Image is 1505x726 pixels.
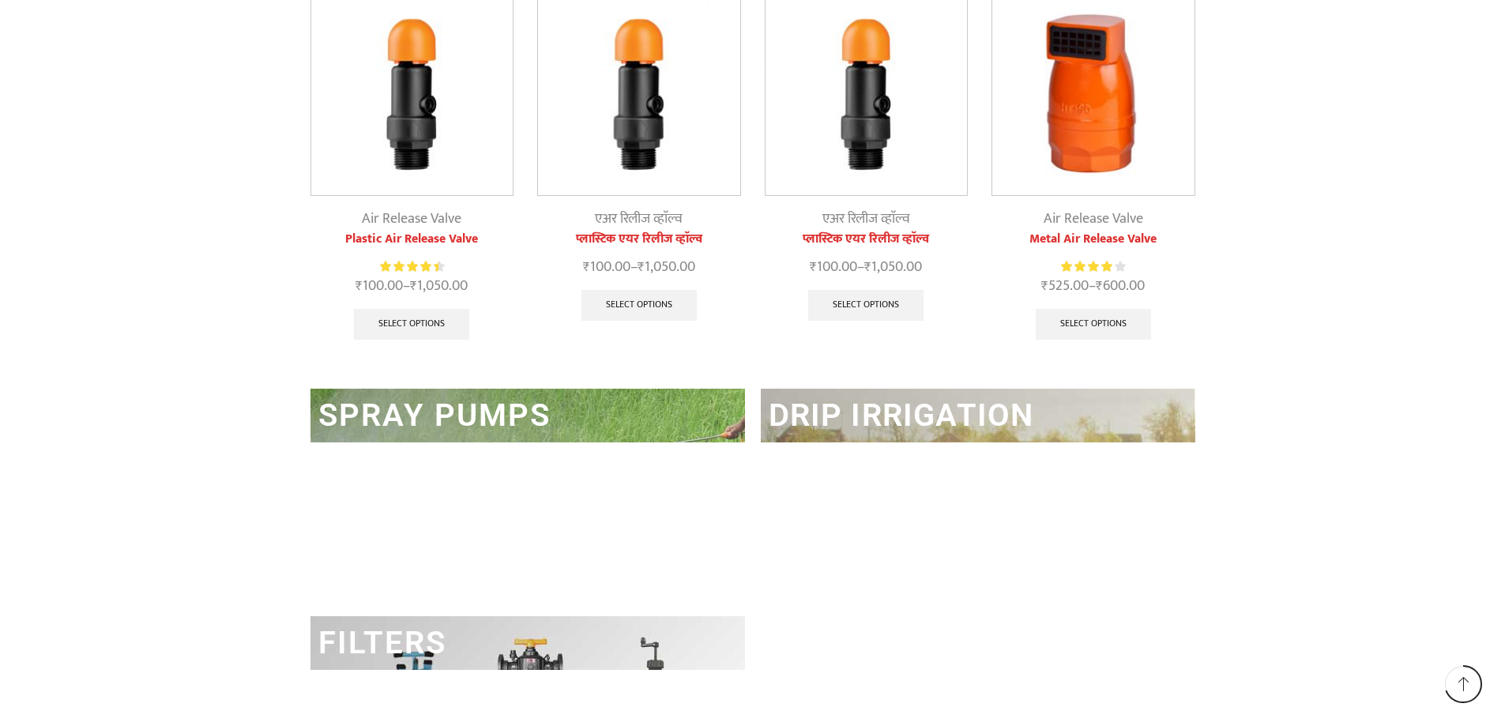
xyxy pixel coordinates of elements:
[769,397,1034,434] a: DRIP IRRIGATION
[380,258,438,275] span: Rated out of 5
[537,230,741,249] a: प्लास्टिक एयर रिलीज व्हाॅल्व
[638,255,695,279] bdi: 1,050.00
[1041,274,1089,298] bdi: 525.00
[318,624,446,661] a: FILTERS
[765,230,969,249] a: प्लास्टिक एयर रिलीज व्हाॅल्व
[537,257,741,278] span: –
[380,258,444,275] div: Rated 4.57 out of 5
[765,257,969,278] span: –
[410,274,468,298] bdi: 1,050.00
[583,255,590,279] span: ₹
[1061,258,1114,275] span: Rated out of 5
[595,207,683,231] a: एअर रिलीज व्हाॅल्व
[1044,207,1143,231] a: Air Release Valve
[356,274,403,298] bdi: 100.00
[310,276,514,297] span: –
[1096,274,1103,298] span: ₹
[310,230,514,249] a: Plastic Air Release Valve
[581,290,697,322] a: Select options for “प्लास्टिक एयर रिलीज व्हाॅल्व”
[1061,258,1125,275] div: Rated 4.14 out of 5
[1096,274,1145,298] bdi: 600.00
[356,274,363,298] span: ₹
[638,255,645,279] span: ₹
[864,255,871,279] span: ₹
[991,230,1195,249] a: Metal Air Release Valve
[1036,309,1151,340] a: Select options for “Metal Air Release Valve”
[583,255,630,279] bdi: 100.00
[318,397,551,434] a: SPRAY PUMPS
[822,207,910,231] a: एअर रिलीज व्हाॅल्व
[354,309,469,340] a: Select options for “Plastic Air Release Valve”
[362,207,461,231] a: Air Release Valve
[810,255,857,279] bdi: 100.00
[864,255,922,279] bdi: 1,050.00
[810,255,817,279] span: ₹
[808,290,924,322] a: Select options for “प्लास्टिक एयर रिलीज व्हाॅल्व”
[991,276,1195,297] span: –
[1041,274,1048,298] span: ₹
[410,274,417,298] span: ₹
